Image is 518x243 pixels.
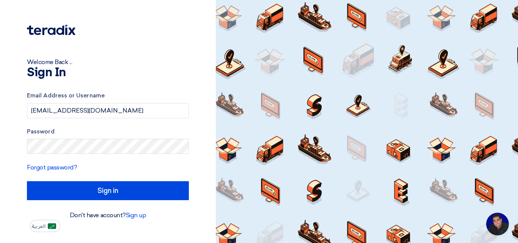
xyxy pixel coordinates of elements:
[27,25,75,35] img: Teradix logo
[27,67,189,79] h1: Sign In
[27,211,189,220] div: Don't have account?
[48,223,56,229] img: ar-AR.png
[27,91,189,100] label: Email Address or Username
[32,224,46,229] span: العربية
[126,212,146,219] a: Sign up
[30,220,60,232] button: العربية
[27,164,77,171] a: Forgot password?
[27,127,189,136] label: Password
[27,103,189,118] input: Enter your business email or username
[486,213,509,235] div: Open chat
[27,58,189,67] div: Welcome Back ...
[27,181,189,200] input: Sign in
